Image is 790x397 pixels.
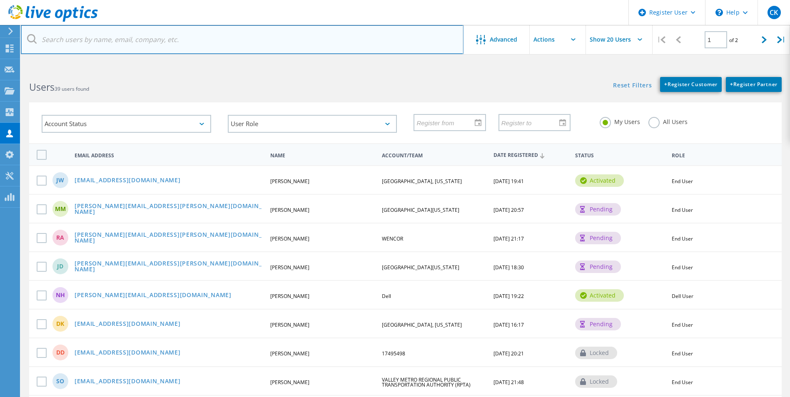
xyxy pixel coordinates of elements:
[575,318,621,330] div: pending
[575,232,621,244] div: pending
[57,263,63,269] span: JD
[75,321,181,328] a: [EMAIL_ADDRESS][DOMAIN_NAME]
[730,81,778,88] span: Register Partner
[56,321,64,327] span: DK
[493,350,524,357] span: [DATE] 20:21
[493,206,524,213] span: [DATE] 20:57
[575,347,617,359] div: locked
[382,293,391,300] span: Dell
[493,178,524,185] span: [DATE] 19:41
[672,293,693,300] span: Dell User
[575,375,617,388] div: locked
[270,178,309,185] span: [PERSON_NAME]
[499,114,564,130] input: Register to
[270,321,309,328] span: [PERSON_NAME]
[382,350,405,357] span: 17495498
[75,153,263,158] span: Email Address
[55,206,66,212] span: MM
[75,232,263,245] a: [PERSON_NAME][EMAIL_ADDRESS][PERSON_NAME][DOMAIN_NAME]
[414,114,479,130] input: Register from
[382,376,471,388] span: VALLEY METRO REGIONAL PUBLIC TRANSPORTATION AUTHORITY (RPTA)
[672,153,769,158] span: Role
[55,85,89,92] span: 39 users found
[270,379,309,386] span: [PERSON_NAME]
[493,293,524,300] span: [DATE] 19:22
[270,293,309,300] span: [PERSON_NAME]
[493,235,524,242] span: [DATE] 21:17
[382,206,459,213] span: [GEOGRAPHIC_DATA][US_STATE]
[575,203,621,216] div: pending
[270,350,309,357] span: [PERSON_NAME]
[56,350,65,355] span: DD
[672,321,693,328] span: End User
[21,25,464,54] input: Search users by name, email, company, etc.
[672,379,693,386] span: End User
[228,115,397,133] div: User Role
[653,25,670,55] div: |
[575,289,624,302] div: activated
[382,178,462,185] span: [GEOGRAPHIC_DATA], [US_STATE]
[600,117,640,125] label: My Users
[270,206,309,213] span: [PERSON_NAME]
[56,292,65,298] span: NH
[270,264,309,271] span: [PERSON_NAME]
[773,25,790,55] div: |
[56,235,64,241] span: RA
[575,261,621,273] div: pending
[672,350,693,357] span: End User
[75,378,181,385] a: [EMAIL_ADDRESS][DOMAIN_NAME]
[382,321,462,328] span: [GEOGRAPHIC_DATA], [US_STATE]
[382,264,459,271] span: [GEOGRAPHIC_DATA][US_STATE]
[490,37,517,42] span: Advanced
[672,206,693,213] span: End User
[575,174,624,187] div: activated
[270,153,375,158] span: Name
[672,235,693,242] span: End User
[8,17,98,23] a: Live Optics Dashboard
[648,117,688,125] label: All Users
[382,153,486,158] span: Account/Team
[493,379,524,386] span: [DATE] 21:48
[715,9,723,16] svg: \n
[493,264,524,271] span: [DATE] 18:30
[613,82,652,89] a: Reset Filters
[672,178,693,185] span: End User
[493,321,524,328] span: [DATE] 16:17
[75,292,232,299] a: [PERSON_NAME][EMAIL_ADDRESS][DOMAIN_NAME]
[42,115,211,133] div: Account Status
[270,235,309,242] span: [PERSON_NAME]
[730,81,733,88] b: +
[56,378,64,384] span: SO
[493,153,568,158] span: Date Registered
[664,81,718,88] span: Register Customer
[664,81,668,88] b: +
[75,203,263,216] a: [PERSON_NAME][EMAIL_ADDRESS][PERSON_NAME][DOMAIN_NAME]
[75,177,181,184] a: [EMAIL_ADDRESS][DOMAIN_NAME]
[672,264,693,271] span: End User
[726,77,782,92] a: +Register Partner
[56,177,64,183] span: JW
[575,153,665,158] span: Status
[729,37,738,44] span: of 2
[770,9,778,16] span: CK
[75,261,263,273] a: [PERSON_NAME][EMAIL_ADDRESS][PERSON_NAME][DOMAIN_NAME]
[75,350,181,357] a: [EMAIL_ADDRESS][DOMAIN_NAME]
[660,77,722,92] a: +Register Customer
[382,235,403,242] span: WENCOR
[29,80,55,94] b: Users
